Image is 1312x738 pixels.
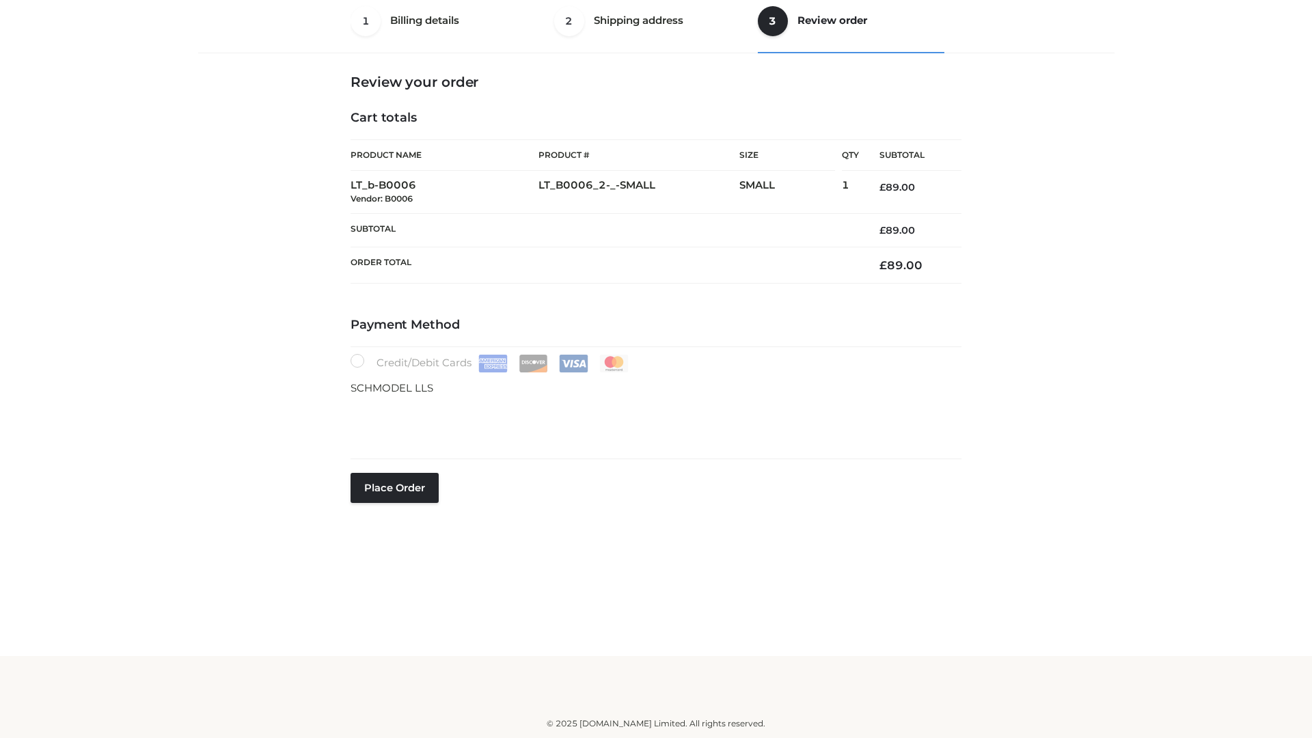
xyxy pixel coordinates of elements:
[351,74,961,90] h3: Review your order
[599,355,629,372] img: Mastercard
[351,111,961,126] h4: Cart totals
[879,258,887,272] span: £
[559,355,588,372] img: Visa
[879,224,915,236] bdi: 89.00
[739,140,835,171] th: Size
[203,717,1109,730] div: © 2025 [DOMAIN_NAME] Limited. All rights reserved.
[351,473,439,503] button: Place order
[879,181,915,193] bdi: 89.00
[351,354,630,372] label: Credit/Debit Cards
[351,379,961,397] p: SCHMODEL LLS
[351,193,413,204] small: Vendor: B0006
[351,247,859,284] th: Order Total
[538,171,739,214] td: LT_B0006_2-_-SMALL
[348,394,959,443] iframe: Secure payment input frame
[879,224,886,236] span: £
[859,140,961,171] th: Subtotal
[519,355,548,372] img: Discover
[879,181,886,193] span: £
[842,171,859,214] td: 1
[739,171,842,214] td: SMALL
[351,139,538,171] th: Product Name
[842,139,859,171] th: Qty
[351,318,961,333] h4: Payment Method
[478,355,508,372] img: Amex
[351,213,859,247] th: Subtotal
[351,171,538,214] td: LT_b-B0006
[879,258,922,272] bdi: 89.00
[538,139,739,171] th: Product #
